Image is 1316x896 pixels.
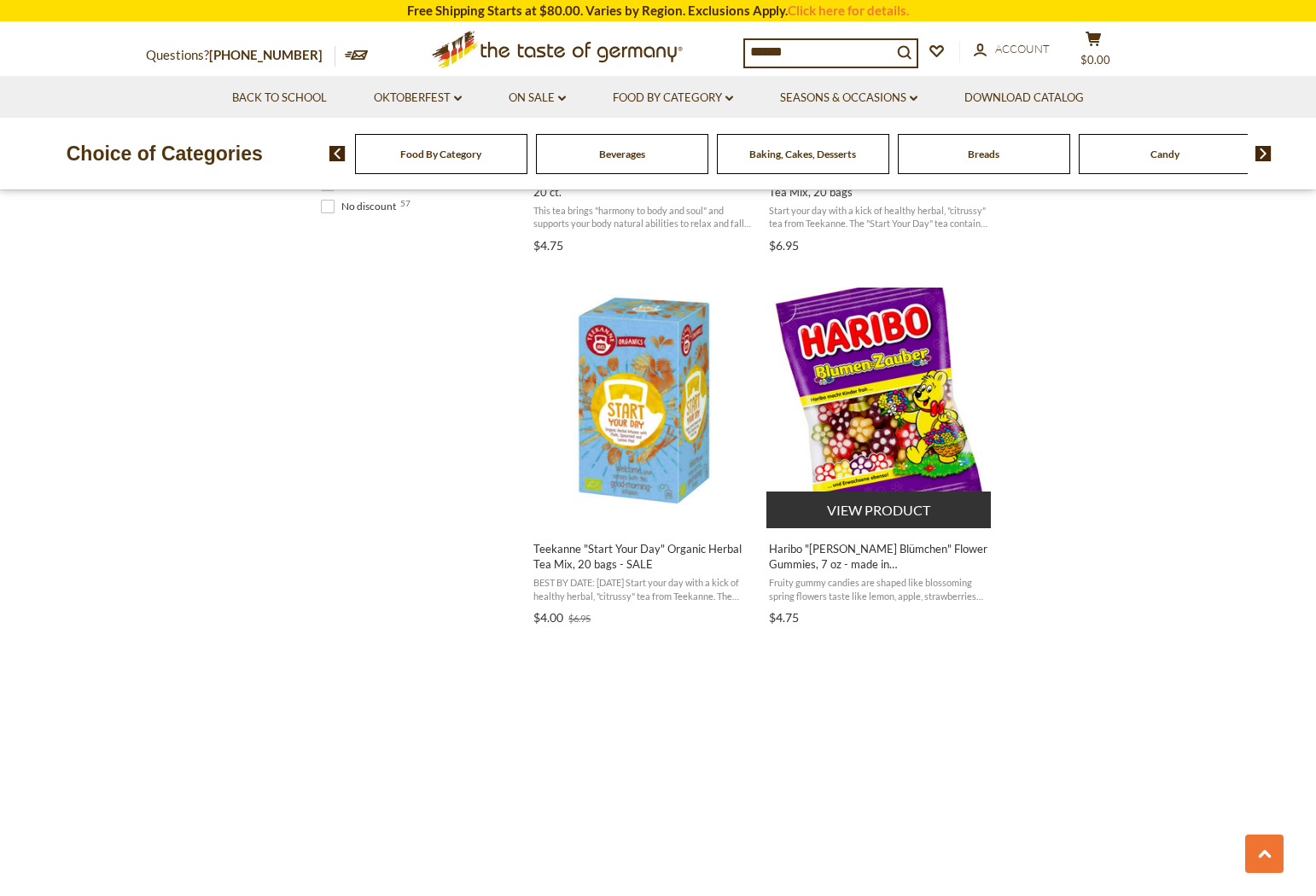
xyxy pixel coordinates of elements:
span: $6.95 [769,238,799,253]
span: BEST BY DATE: [DATE] Start your day with a kick of healthy herbal, "citrussy" tea from Teekanne. ... [533,576,754,602]
span: $4.00 [533,610,563,625]
span: 57 [400,199,411,207]
a: Account [974,40,1050,59]
a: Beverages [599,148,645,160]
span: Fruity gummy candies are shaped like blossoming spring flowers taste like lemon, apple, strawberr... [769,576,990,602]
a: Breads [968,148,999,160]
a: Back to School [232,89,327,108]
a: Baking, Cakes, Desserts [749,148,856,160]
span: No discount [321,199,401,214]
img: Haribo "Bunte Blümchen" Flower Gummies, 7 oz - made in Germany [766,288,993,514]
a: Teekanne [531,272,757,631]
img: previous arrow [329,146,346,161]
span: $4.75 [769,610,799,625]
a: Haribo [766,272,993,631]
span: Start your day with a kick of healthy herbal, "citrussy" tea from Teekanne. The "Start Your Day" ... [769,204,990,230]
span: Haribo "[PERSON_NAME] Blümchen" Flower Gummies, 7 oz - made in [GEOGRAPHIC_DATA] [769,541,990,572]
a: [PHONE_NUMBER] [209,47,323,62]
span: Teekanne "Start Your Day" Organic Herbal Tea Mix, 20 bags - SALE [533,541,754,572]
a: On Sale [509,89,566,108]
p: Questions? [146,44,335,67]
img: Teekanne "Ingwer" Ginger Lemon [766,660,993,886]
span: $0.00 [1080,53,1110,67]
a: Oktoberfest [374,89,462,108]
span: Account [995,42,1050,55]
img: Teekanne "Start Your Day" Organic Herbal Tea Mix, 20 bags - SALE [531,288,757,514]
span: $4.75 [533,238,563,253]
a: Click here for details. [788,3,909,18]
button: View product [766,492,991,528]
button: $0.00 [1068,31,1119,73]
a: Candy [1150,148,1179,160]
span: This tea brings "harmony to body and soul" and supports your body natural abilities to relax and ... [533,204,754,230]
img: next arrow [1255,146,1272,161]
a: Food By Category [613,89,733,108]
a: Seasons & Occasions [780,89,917,108]
a: Food By Category [400,148,481,160]
a: Download Catalog [964,89,1084,108]
img: Teekanne "Ingwer" Ginger Orange Tea [531,660,757,886]
span: $6.95 [568,613,591,624]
